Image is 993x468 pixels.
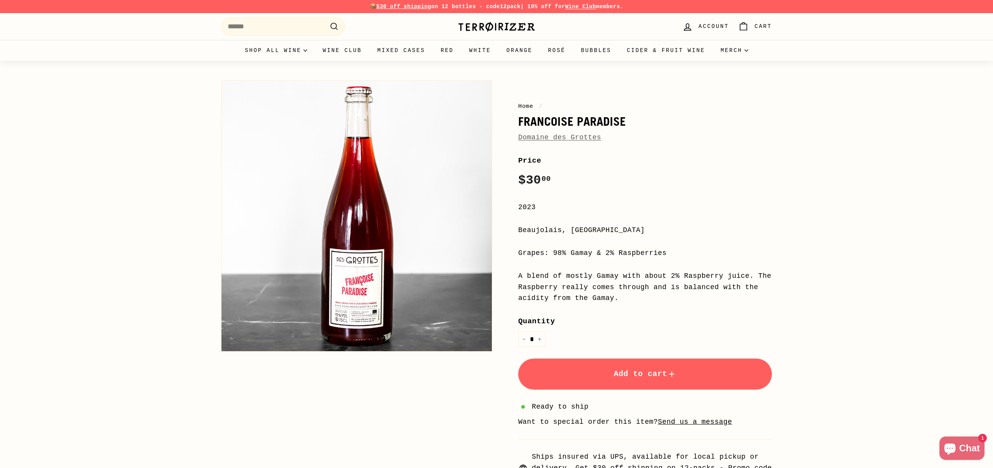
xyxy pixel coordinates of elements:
[565,3,596,10] a: Wine Club
[315,40,370,61] a: Wine Club
[237,40,315,61] summary: Shop all wine
[518,416,772,428] li: Want to special order this item?
[937,437,987,462] inbox-online-store-chat: Shopify online store chat
[376,3,431,10] span: $30 off shipping
[518,133,601,141] a: Domaine des Grottes
[518,202,772,213] div: 2023
[537,103,545,110] span: /
[614,369,676,378] span: Add to cart
[534,331,545,347] button: Increase item quantity by one
[518,115,772,128] h1: Francoise Paradise
[206,40,787,61] div: Primary
[518,270,772,304] div: A blend of mostly Gamay with about 2% Raspberry juice. The Raspberry really comes through and is ...
[541,175,551,183] sup: 00
[518,103,533,110] a: Home
[518,248,772,259] div: Grapes: 98% Gamay & 2% Raspberries
[518,331,530,347] button: Reduce item quantity by one
[573,40,619,61] a: Bubbles
[221,2,772,11] p: 📦 on 12 bottles - code | 10% off for members.
[754,22,772,31] span: Cart
[532,401,588,413] span: Ready to ship
[518,359,772,390] button: Add to cart
[619,40,713,61] a: Cider & Fruit Wine
[462,40,499,61] a: White
[658,418,732,426] a: Send us a message
[500,3,521,10] strong: 12pack
[499,40,540,61] a: Orange
[518,331,545,347] input: quantity
[678,15,734,38] a: Account
[433,40,462,61] a: Red
[518,315,772,327] label: Quantity
[518,225,772,236] div: Beaujolais, [GEOGRAPHIC_DATA]
[699,22,729,31] span: Account
[734,15,777,38] a: Cart
[518,155,772,166] label: Price
[518,102,772,111] nav: breadcrumbs
[713,40,756,61] summary: Merch
[540,40,573,61] a: Rosé
[518,173,551,187] span: $30
[370,40,433,61] a: Mixed Cases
